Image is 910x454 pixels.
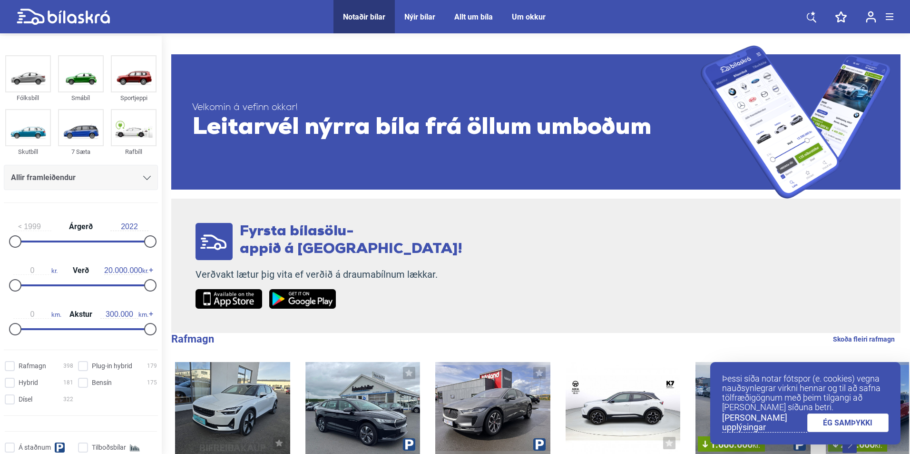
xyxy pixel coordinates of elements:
[111,146,157,157] div: Rafbíll
[703,440,760,449] span: 1.000.000
[147,361,157,371] span: 179
[171,45,900,199] a: Velkomin á vefinn okkar!Leitarvél nýrra bíla frá öllum umboðum
[92,361,132,371] span: Plug-in hybrid
[171,333,214,345] b: Rafmagn
[5,92,51,103] div: Fólksbíll
[842,436,857,453] button: Next
[343,12,385,21] a: Notaðir bílar
[100,310,148,319] span: km.
[19,378,38,388] span: Hybrid
[866,11,876,23] img: user-login.svg
[875,441,882,450] span: kr.
[63,394,73,404] span: 322
[67,223,95,231] span: Árgerð
[753,441,760,450] span: kr.
[63,361,73,371] span: 398
[92,443,126,453] span: Tilboðsbílar
[833,440,882,449] span: 200.000
[19,394,32,404] span: Dísel
[13,310,61,319] span: km.
[11,171,76,184] span: Allir framleiðendur
[722,413,807,433] a: [PERSON_NAME] upplýsingar
[58,146,104,157] div: 7 Sæta
[19,443,51,453] span: Á staðnum
[63,378,73,388] span: 181
[829,436,843,453] button: Previous
[92,378,112,388] span: Bensín
[240,224,462,257] span: Fyrsta bílasölu- appið á [GEOGRAPHIC_DATA]!
[19,361,46,371] span: Rafmagn
[58,92,104,103] div: Smábíl
[147,378,157,388] span: 175
[70,267,91,274] span: Verð
[833,333,895,345] a: Skoða fleiri rafmagn
[196,269,462,281] p: Verðvakt lætur þig vita ef verðið á draumabílnum lækkar.
[807,414,889,432] a: ÉG SAMÞYKKI
[192,102,701,114] span: Velkomin á vefinn okkar!
[454,12,493,21] a: Allt um bíla
[111,92,157,103] div: Sportjeppi
[5,146,51,157] div: Skutbíll
[192,114,701,142] span: Leitarvél nýrra bíla frá öllum umboðum
[404,12,435,21] a: Nýir bílar
[512,12,546,21] a: Um okkur
[67,311,95,318] span: Akstur
[722,374,889,412] p: Þessi síða notar fótspor (e. cookies) vegna nauðsynlegrar virkni hennar og til að safna tölfræðig...
[13,266,58,275] span: kr.
[104,266,148,275] span: kr.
